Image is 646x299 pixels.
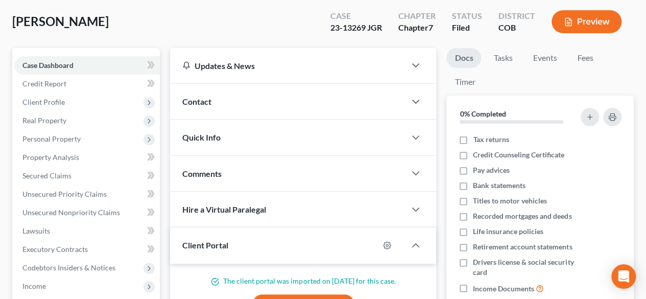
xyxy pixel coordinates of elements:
[569,48,602,68] a: Fees
[14,56,160,75] a: Case Dashboard
[473,242,572,252] span: Retirement account statements
[14,75,160,93] a: Credit Report
[22,245,88,254] span: Executory Contracts
[22,98,65,106] span: Client Profile
[446,48,481,68] a: Docs
[182,132,221,142] span: Quick Info
[14,167,160,185] a: Secured Claims
[22,282,46,290] span: Income
[14,222,160,240] a: Lawsuits
[446,72,483,92] a: Timer
[22,171,71,180] span: Secured Claims
[452,22,482,34] div: Filed
[473,257,578,278] span: Drivers license & social security card
[22,153,79,162] span: Property Analysis
[14,148,160,167] a: Property Analysis
[460,109,506,118] strong: 0% Completed
[12,14,109,29] span: [PERSON_NAME]
[182,276,424,286] p: The client portal was imported on [DATE] for this case.
[398,10,436,22] div: Chapter
[22,79,66,88] span: Credit Report
[182,204,266,214] span: Hire a Virtual Paralegal
[552,10,621,33] button: Preview
[473,284,534,294] span: Income Documents
[22,263,115,272] span: Codebtors Insiders & Notices
[485,48,520,68] a: Tasks
[22,226,50,235] span: Lawsuits
[498,22,535,34] div: COB
[473,196,547,206] span: Titles to motor vehicles
[473,211,571,221] span: Recorded mortgages and deeds
[498,10,535,22] div: District
[428,22,433,32] span: 7
[473,180,525,191] span: Bank statements
[14,203,160,222] a: Unsecured Nonpriority Claims
[611,264,636,289] div: Open Intercom Messenger
[330,10,382,22] div: Case
[22,61,74,70] span: Case Dashboard
[473,150,564,160] span: Credit Counseling Certificate
[22,116,66,125] span: Real Property
[452,10,482,22] div: Status
[22,208,120,217] span: Unsecured Nonpriority Claims
[182,240,228,250] span: Client Portal
[330,22,382,34] div: 23-13269 JGR
[473,226,543,237] span: Life insurance policies
[524,48,565,68] a: Events
[22,134,81,143] span: Personal Property
[398,22,436,34] div: Chapter
[473,165,510,175] span: Pay advices
[14,240,160,259] a: Executory Contracts
[182,97,211,106] span: Contact
[182,169,222,178] span: Comments
[473,134,509,145] span: Tax returns
[182,60,393,71] div: Updates & News
[14,185,160,203] a: Unsecured Priority Claims
[22,190,107,198] span: Unsecured Priority Claims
